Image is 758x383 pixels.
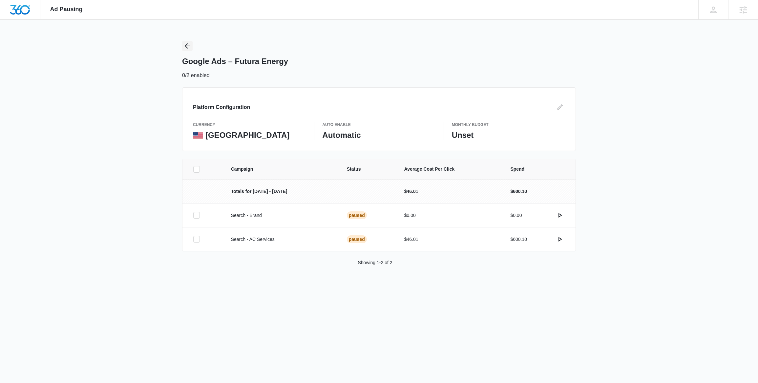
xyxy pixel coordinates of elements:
button: Edit [555,102,565,113]
p: $46.01 [404,236,495,243]
p: $0.00 [404,212,495,219]
p: Search - Brand [231,212,331,219]
p: Automatic [322,130,435,140]
p: Unset [452,130,565,140]
img: United States [193,132,203,138]
p: 0/2 enabled [182,72,210,79]
button: actions.activate [555,210,565,221]
p: Search - AC Services [231,236,331,243]
span: Spend [510,166,565,173]
h3: Platform Configuration [193,103,250,111]
button: actions.activate [555,234,565,245]
span: Status [347,166,389,173]
p: $600.10 [510,188,527,195]
span: Ad Pausing [50,6,83,13]
div: Paused [347,211,367,219]
p: [GEOGRAPHIC_DATA] [205,130,289,140]
p: $46.01 [404,188,495,195]
span: Campaign [231,166,331,173]
h1: Google Ads – Futura Energy [182,56,288,66]
div: Paused [347,235,367,243]
p: Monthly Budget [452,122,565,128]
span: Average Cost Per Click [404,166,495,173]
p: currency [193,122,306,128]
p: $600.10 [510,236,527,243]
p: Totals for [DATE] - [DATE] [231,188,331,195]
p: Auto Enable [322,122,435,128]
button: Back [182,41,193,51]
p: $0.00 [510,212,522,219]
p: Showing 1-2 of 2 [358,259,392,266]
